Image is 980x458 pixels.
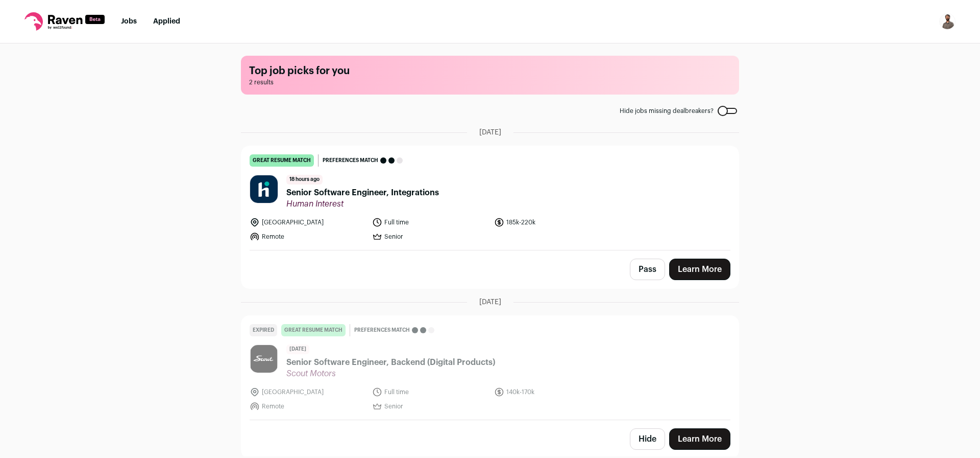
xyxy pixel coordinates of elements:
[372,232,488,242] li: Senior
[620,107,714,115] span: Hide jobs missing dealbreakers?
[669,428,730,450] a: Learn More
[939,13,955,30] img: 10099330-medium_jpg
[249,64,731,78] h1: Top job picks for you
[372,401,488,411] li: Senior
[250,324,277,336] div: Expired
[250,345,278,373] img: edcdce9915035250e079cedc463795869719a507718372f0ee6c812f450f25c2.jpg
[250,217,366,227] li: [GEOGRAPHIC_DATA]
[286,345,309,354] span: [DATE]
[286,356,495,369] span: Senior Software Engineer, Backend (Digital Products)
[494,217,610,227] li: 185k-220k
[250,175,278,203] img: 9a615da1f234e05706adfd07669a26a45e81a38088844b690df03c68d05783f2.jpg
[250,387,366,397] li: [GEOGRAPHIC_DATA]
[669,259,730,280] a: Learn More
[323,155,378,166] span: Preferences match
[372,387,488,397] li: Full time
[286,199,439,209] span: Human Interest
[250,154,314,167] div: great resume match
[286,187,439,199] span: Senior Software Engineer, Integrations
[939,13,955,30] button: Open dropdown
[630,428,665,450] button: Hide
[630,259,665,280] button: Pass
[121,18,137,25] a: Jobs
[354,325,410,335] span: Preferences match
[153,18,180,25] a: Applied
[479,297,501,307] span: [DATE]
[372,217,488,227] li: Full time
[286,369,495,379] span: Scout Motors
[241,146,739,250] a: great resume match Preferences match 18 hours ago Senior Software Engineer, Integrations Human In...
[281,324,346,336] div: great resume match
[241,316,739,420] a: Expired great resume match Preferences match [DATE] Senior Software Engineer, Backend (Digital Pr...
[250,232,366,242] li: Remote
[250,401,366,411] li: Remote
[479,127,501,138] span: [DATE]
[249,78,731,86] span: 2 results
[494,387,610,397] li: 140k-170k
[286,175,323,185] span: 18 hours ago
